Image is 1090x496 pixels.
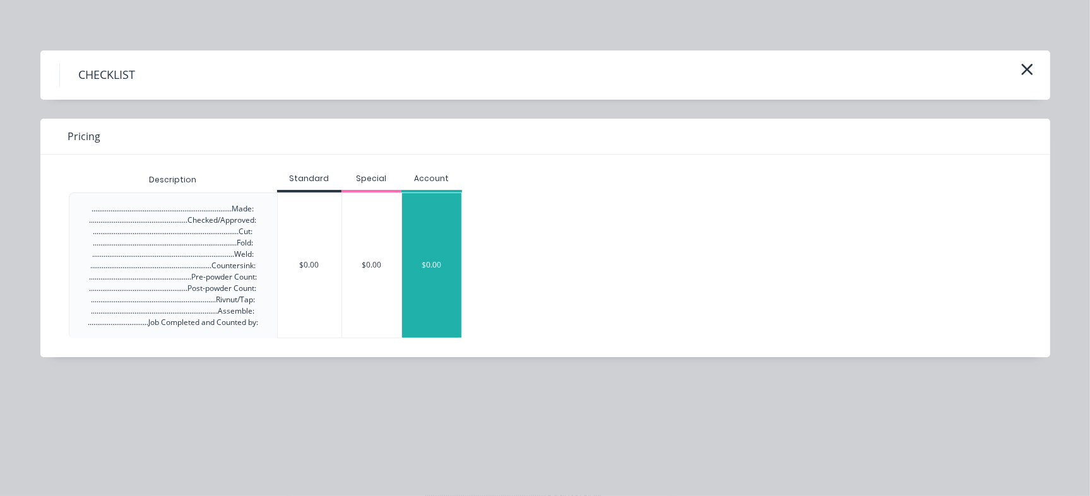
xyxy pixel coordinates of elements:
h4: CHECKLIST [59,63,155,87]
div: $0.00 [278,193,341,338]
div: Standard [277,173,341,184]
div: $0.00 [342,193,402,338]
span: Pricing [68,129,101,144]
div: Special [341,173,402,184]
div: ..........................................................................Made: .................... [88,203,258,328]
div: Account [401,173,462,184]
div: $0.00 [402,193,461,338]
div: Description [139,164,206,196]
